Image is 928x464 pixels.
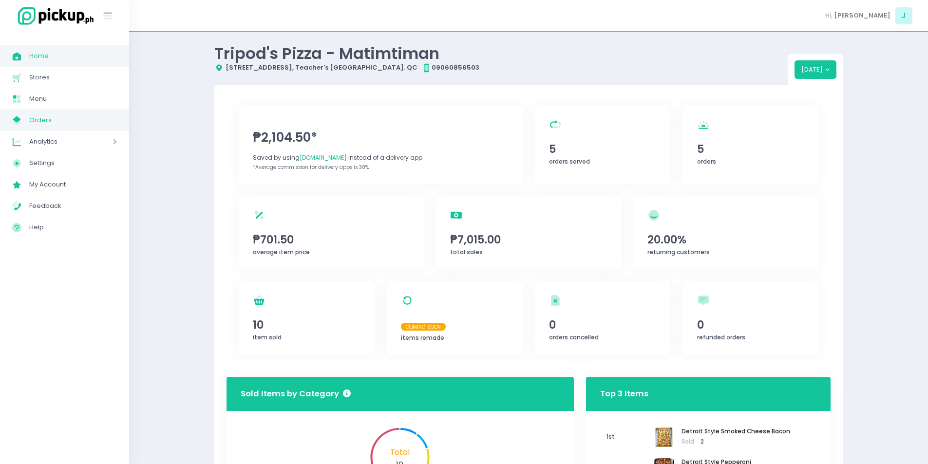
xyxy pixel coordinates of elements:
[214,44,788,63] div: Tripod's Pizza - Matimtiman
[697,141,804,157] span: 5
[29,114,117,127] span: Orders
[401,334,444,342] span: items remade
[253,128,508,147] span: ₱2,104.50*
[647,248,710,256] span: returning customers
[450,248,483,256] span: total sales
[29,178,117,191] span: My Account
[29,50,117,62] span: Home
[654,427,674,447] img: Detroit Style Smoked Cheese Bacon
[29,71,117,84] span: Stores
[549,333,599,341] span: orders cancelled
[29,221,117,234] span: Help
[29,93,117,105] span: Menu
[682,438,790,446] span: Sold
[682,106,818,184] a: 5orders
[682,281,818,355] a: 0refunded orders
[401,323,446,331] span: Coming Soon
[834,11,890,20] span: [PERSON_NAME]
[241,388,351,400] h3: Sold Items by Category
[825,11,833,20] span: Hi,
[795,60,837,79] button: [DATE]
[29,135,85,148] span: Analytics
[535,281,671,355] a: 0orders cancelled
[253,316,360,333] span: 10
[253,164,369,171] span: *Average commission for delivery apps is 30%
[549,316,656,333] span: 0
[239,281,375,355] a: 10item sold
[682,427,790,436] span: Detroit Style Smoked Cheese Bacon
[436,196,621,269] a: ₱7,015.00total sales
[895,7,912,24] span: J
[697,333,745,341] span: refunded orders
[549,157,590,166] span: orders served
[253,153,508,162] div: Saved by using instead of a delivery app
[12,5,95,26] img: logo
[253,231,410,248] span: ₱701.50
[253,248,310,256] span: average item price
[697,316,804,333] span: 0
[697,157,716,166] span: orders
[29,200,117,212] span: Feedback
[214,63,788,73] div: [STREET_ADDRESS], Teacher's [GEOGRAPHIC_DATA]. QC 09060856503
[300,153,347,162] span: [DOMAIN_NAME]
[600,380,648,408] h3: Top 3 Items
[535,106,671,184] a: 5orders served
[600,427,654,448] span: 1st
[253,333,282,341] span: item sold
[701,438,704,445] span: 2
[239,196,424,269] a: ₱701.50average item price
[549,141,656,157] span: 5
[450,231,607,248] span: ₱7,015.00
[633,196,818,269] a: 20.00%returning customers
[647,231,804,248] span: 20.00%
[29,157,117,169] span: Settings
